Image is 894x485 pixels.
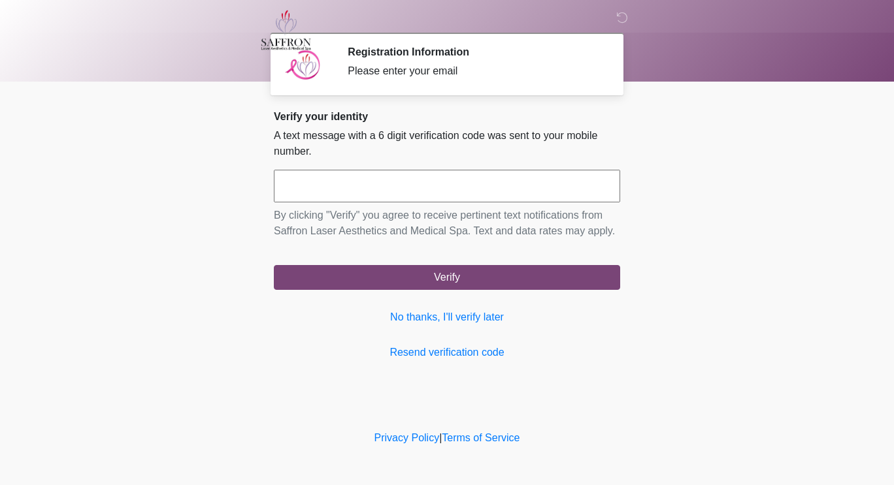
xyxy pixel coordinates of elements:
a: Terms of Service [442,432,520,443]
h2: Verify your identity [274,110,620,123]
a: Resend verification code [274,345,620,360]
p: By clicking "Verify" you agree to receive pertinent text notifications from Saffron Laser Aesthet... [274,208,620,239]
a: | [439,432,442,443]
div: Please enter your email [348,63,601,79]
button: Verify [274,265,620,290]
img: Agent Avatar [284,46,323,85]
p: A text message with a 6 digit verification code was sent to your mobile number. [274,128,620,159]
a: No thanks, I'll verify later [274,309,620,325]
a: Privacy Policy [374,432,440,443]
img: Saffron Laser Aesthetics and Medical Spa Logo [261,10,312,50]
